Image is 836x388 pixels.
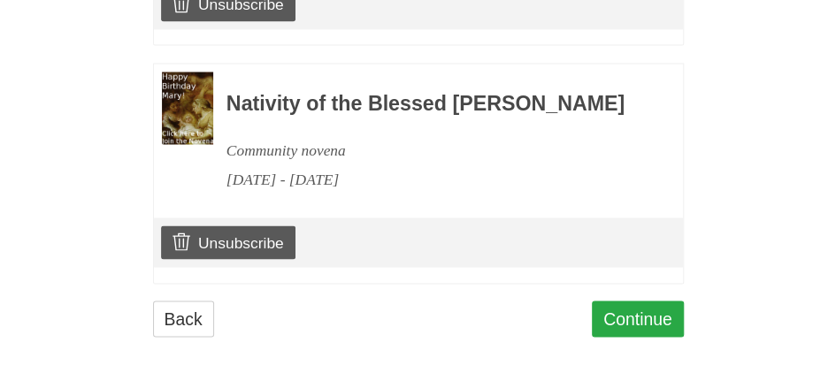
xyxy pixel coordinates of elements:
h3: Nativity of the Blessed [PERSON_NAME] [226,93,635,116]
img: Novena image [162,72,213,144]
div: Community novena [226,135,635,164]
a: Unsubscribe [161,225,295,259]
a: Back [153,301,214,337]
a: Continue [592,301,684,337]
div: [DATE] - [DATE] [226,164,635,194]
